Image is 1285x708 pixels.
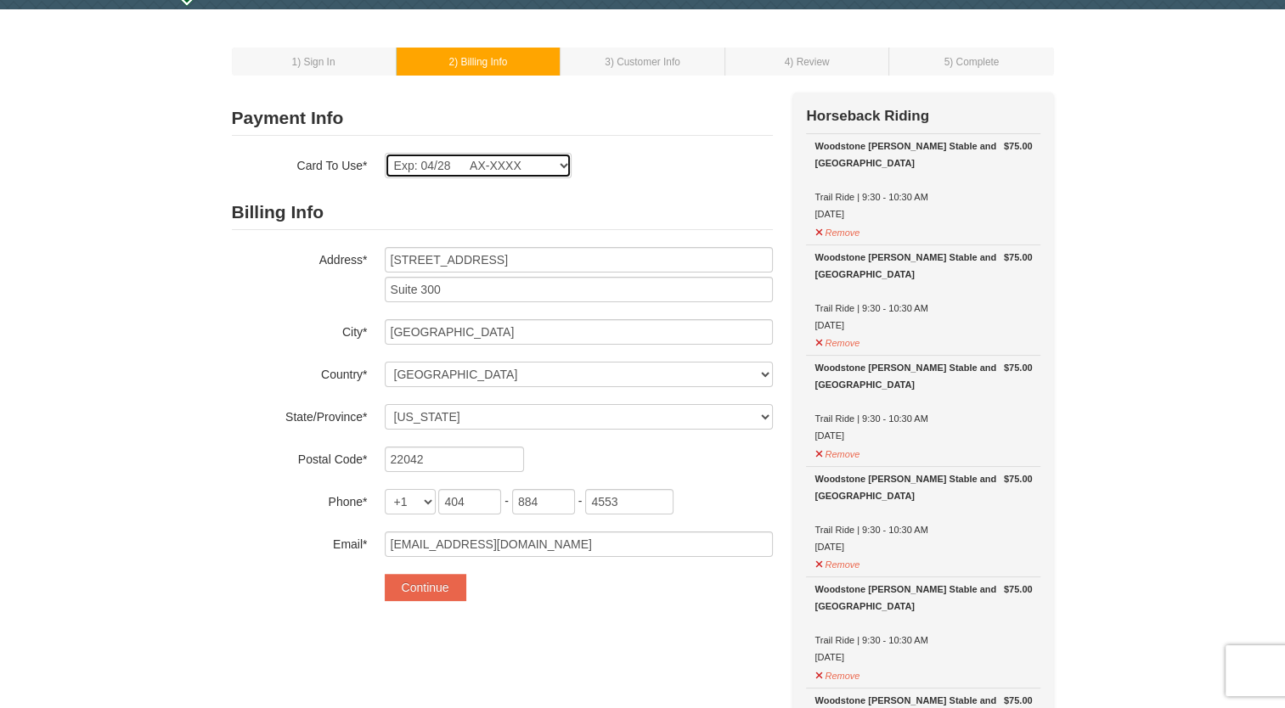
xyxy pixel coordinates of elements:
[232,247,368,268] label: Address*
[790,56,829,68] span: ) Review
[232,101,773,136] h2: Payment Info
[438,489,501,514] input: xxx
[814,359,1032,393] div: Woodstone [PERSON_NAME] Stable and [GEOGRAPHIC_DATA]
[454,56,507,68] span: ) Billing Info
[806,108,929,124] strong: Horseback Riding
[385,574,466,601] button: Continue
[232,153,368,174] label: Card To Use*
[297,56,335,68] span: ) Sign In
[944,56,1000,68] small: 5
[232,195,773,230] h2: Billing Info
[585,489,673,514] input: xxxx
[814,470,1032,555] div: Trail Ride | 9:30 - 10:30 AM [DATE]
[611,56,680,68] span: ) Customer Info
[385,531,773,557] input: Email
[292,56,335,68] small: 1
[232,404,368,425] label: State/Province*
[814,138,1032,171] div: Woodstone [PERSON_NAME] Stable and [GEOGRAPHIC_DATA]
[232,489,368,510] label: Phone*
[1004,249,1033,266] strong: $75.00
[814,330,860,351] button: Remove
[385,319,773,345] input: City
[385,447,524,472] input: Postal Code
[814,552,860,573] button: Remove
[232,531,368,553] label: Email*
[504,494,509,508] span: -
[232,362,368,383] label: Country*
[814,138,1032,222] div: Trail Ride | 9:30 - 10:30 AM [DATE]
[814,249,1032,334] div: Trail Ride | 9:30 - 10:30 AM [DATE]
[814,663,860,684] button: Remove
[814,441,860,463] button: Remove
[1004,359,1033,376] strong: $75.00
[814,249,1032,283] div: Woodstone [PERSON_NAME] Stable and [GEOGRAPHIC_DATA]
[814,220,860,241] button: Remove
[512,489,575,514] input: xxx
[785,56,830,68] small: 4
[814,470,1032,504] div: Woodstone [PERSON_NAME] Stable and [GEOGRAPHIC_DATA]
[814,581,1032,666] div: Trail Ride | 9:30 - 10:30 AM [DATE]
[1004,470,1033,487] strong: $75.00
[814,359,1032,444] div: Trail Ride | 9:30 - 10:30 AM [DATE]
[232,319,368,340] label: City*
[385,247,773,273] input: Billing Info
[1004,581,1033,598] strong: $75.00
[950,56,999,68] span: ) Complete
[578,494,583,508] span: -
[814,581,1032,615] div: Woodstone [PERSON_NAME] Stable and [GEOGRAPHIC_DATA]
[449,56,508,68] small: 2
[605,56,680,68] small: 3
[232,447,368,468] label: Postal Code*
[1004,138,1033,155] strong: $75.00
